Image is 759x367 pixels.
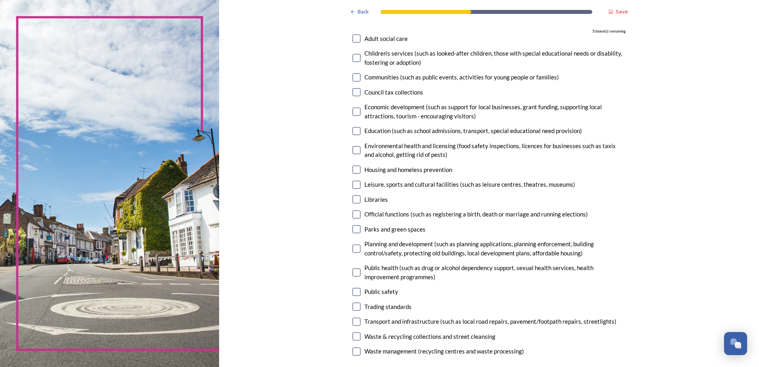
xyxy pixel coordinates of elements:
strong: Save [616,8,628,15]
div: Waste management (recycling centres and waste processing) [364,347,524,356]
div: Adult social care [364,34,408,43]
button: Open Chat [724,332,747,355]
div: Economic development (such as support for local businesses, grant funding, supporting local attra... [364,102,626,120]
div: Communities (such as public events, activities for young people or families) [364,73,559,82]
div: Leisure, sports and cultural facilities (such as leisure centres, theatres, museums) [364,180,575,189]
div: Housing and homeless prevention [364,165,452,174]
div: Official functions (such as registering a birth, death or marriage and running elections) [364,210,588,219]
div: Council tax collections [364,88,423,97]
div: Waste & recycling collections and street cleansing [364,332,495,341]
div: Libraries [364,195,388,204]
span: Back [358,8,369,15]
div: Environmental health and licensing (food safety inspections, licences for businesses such as taxi... [364,141,626,159]
span: 5 choice(s) remaining [592,29,626,34]
div: Public health (such as drug or alcohol dependency support, sexual health services, health improve... [364,263,626,281]
div: Transport and infrastructure (such as local road repairs, pavement/footpath repairs, streetlights) [364,317,616,326]
div: Parks and green spaces [364,225,426,234]
div: Planning and development (such as planning applications, planning enforcement, building control/s... [364,240,626,257]
div: Trading standards [364,302,412,311]
div: Education (such as school admissions, transport, special educational need provision) [364,126,582,135]
div: Public safety [364,287,398,296]
div: Children's services (such as looked-after children, those with special educational needs or disab... [364,49,626,67]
